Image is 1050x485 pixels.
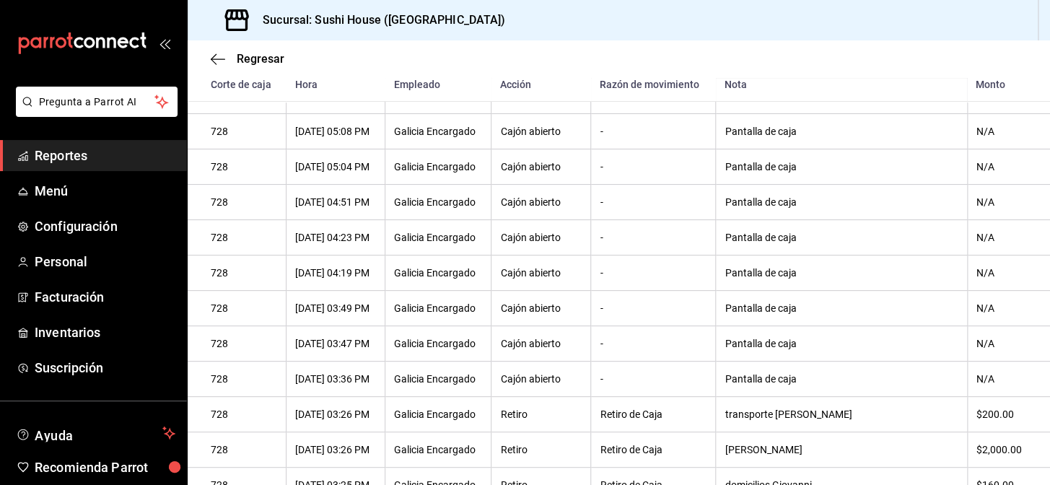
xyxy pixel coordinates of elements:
[16,87,178,117] button: Pregunta a Parrot AI
[500,161,582,172] div: Cajón abierto
[976,408,1027,420] div: $200.00
[500,267,582,279] div: Cajón abierto
[600,408,706,420] div: Retiro de Caja
[725,196,958,208] div: Pantalla de caja
[295,196,376,208] div: [DATE] 04:51 PM
[600,267,706,279] div: -
[295,126,376,137] div: [DATE] 05:08 PM
[725,373,958,385] div: Pantalla de caja
[211,373,277,385] div: 728
[600,232,706,243] div: -
[976,232,1027,243] div: N/A
[976,126,1027,137] div: N/A
[394,196,482,208] div: Galicia Encargado
[976,444,1027,455] div: $2,000.00
[211,444,277,455] div: 728
[725,126,958,137] div: Pantalla de caja
[211,52,284,66] button: Regresar
[211,267,277,279] div: 728
[394,126,482,137] div: Galicia Encargado
[500,302,582,314] div: Cajón abierto
[976,338,1027,349] div: N/A
[394,408,482,420] div: Galicia Encargado
[500,338,582,349] div: Cajón abierto
[976,267,1027,279] div: N/A
[600,373,706,385] div: -
[600,196,706,208] div: -
[725,232,958,243] div: Pantalla de caja
[394,338,482,349] div: Galicia Encargado
[976,161,1027,172] div: N/A
[211,196,277,208] div: 728
[35,358,175,377] span: Suscripción
[35,181,175,201] span: Menú
[976,302,1027,314] div: N/A
[725,338,958,349] div: Pantalla de caja
[394,444,482,455] div: Galicia Encargado
[35,146,175,165] span: Reportes
[35,458,175,477] span: Recomienda Parrot
[976,373,1027,385] div: N/A
[35,217,175,236] span: Configuración
[295,267,376,279] div: [DATE] 04:19 PM
[211,232,277,243] div: 728
[211,126,277,137] div: 728
[394,373,482,385] div: Galicia Encargado
[600,126,706,137] div: -
[211,161,277,172] div: 728
[35,287,175,307] span: Facturación
[394,267,482,279] div: Galicia Encargado
[500,196,582,208] div: Cajón abierto
[500,373,582,385] div: Cajón abierto
[976,196,1027,208] div: N/A
[725,267,958,279] div: Pantalla de caja
[295,232,376,243] div: [DATE] 04:23 PM
[35,252,175,271] span: Personal
[211,338,277,349] div: 728
[10,105,178,120] a: Pregunta a Parrot AI
[500,408,582,420] div: Retiro
[500,232,582,243] div: Cajón abierto
[500,126,582,137] div: Cajón abierto
[295,444,376,455] div: [DATE] 03:26 PM
[35,323,175,342] span: Inventarios
[35,424,157,442] span: Ayuda
[725,161,958,172] div: Pantalla de caja
[600,161,706,172] div: -
[159,38,170,49] button: open_drawer_menu
[394,302,482,314] div: Galicia Encargado
[500,444,582,455] div: Retiro
[295,373,376,385] div: [DATE] 03:36 PM
[211,302,277,314] div: 728
[295,161,376,172] div: [DATE] 05:04 PM
[600,444,706,455] div: Retiro de Caja
[237,52,284,66] span: Regresar
[725,444,958,455] div: [PERSON_NAME]
[251,12,505,29] h3: Sucursal: Sushi House ([GEOGRAPHIC_DATA])
[39,95,155,110] span: Pregunta a Parrot AI
[725,302,958,314] div: Pantalla de caja
[600,338,706,349] div: -
[600,302,706,314] div: -
[394,232,482,243] div: Galicia Encargado
[211,408,277,420] div: 728
[295,338,376,349] div: [DATE] 03:47 PM
[295,408,376,420] div: [DATE] 03:26 PM
[725,408,958,420] div: transporte [PERSON_NAME]
[394,161,482,172] div: Galicia Encargado
[295,302,376,314] div: [DATE] 03:49 PM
